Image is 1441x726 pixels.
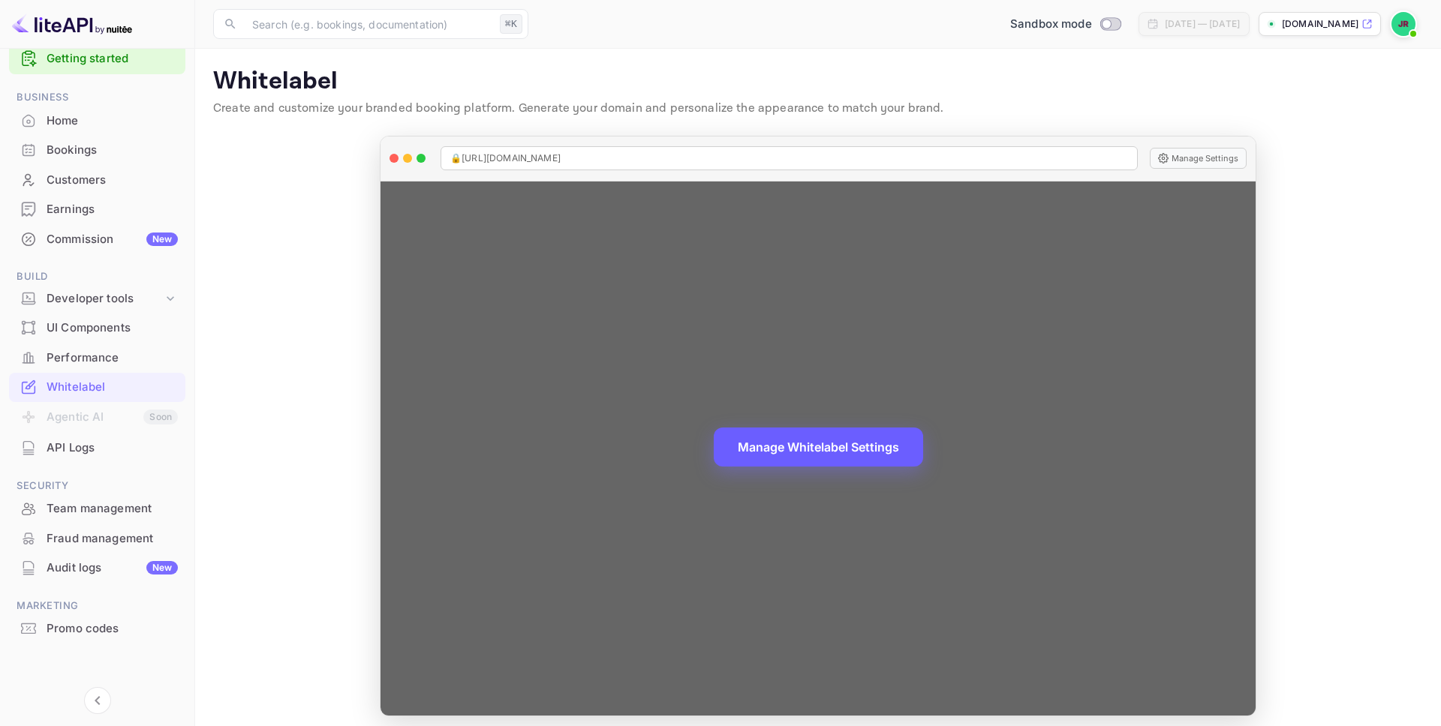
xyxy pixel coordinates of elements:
[1282,17,1358,31] p: [DOMAIN_NAME]
[714,427,923,466] button: Manage Whitelabel Settings
[47,349,178,367] div: Performance
[9,433,185,461] a: API Logs
[47,112,178,130] div: Home
[1150,148,1247,169] button: Manage Settings
[47,201,178,218] div: Earnings
[9,553,185,581] a: Audit logsNew
[9,614,185,642] a: Promo codes
[450,151,561,165] span: 🔒 [URL][DOMAIN_NAME]
[9,286,185,312] div: Developer tools
[9,43,185,74] div: Getting started
[9,225,185,254] div: CommissionNew
[1004,16,1127,33] div: Switch to Production mode
[9,598,185,614] span: Marketing
[9,494,185,523] div: Team management
[9,524,185,553] div: Fraud management
[1165,17,1240,31] div: [DATE] — [DATE]
[9,136,185,165] div: Bookings
[1010,16,1092,33] span: Sandbox mode
[9,524,185,552] a: Fraud management
[9,166,185,195] div: Customers
[9,106,185,136] div: Home
[9,343,185,373] div: Performance
[146,561,178,574] div: New
[47,231,178,248] div: Commission
[9,494,185,522] a: Team management
[9,614,185,643] div: Promo codes
[47,530,178,547] div: Fraud management
[9,166,185,193] a: Customers
[9,268,185,285] span: Build
[47,290,163,307] div: Developer tools
[146,232,178,246] div: New
[9,373,185,402] div: Whitelabel
[9,313,185,341] a: UI Components
[500,14,522,34] div: ⌘K
[47,172,178,189] div: Customers
[12,12,132,36] img: LiteAPI logo
[9,195,185,224] div: Earnings
[84,687,111,714] button: Collapse navigation
[9,106,185,134] a: Home
[9,195,185,223] a: Earnings
[9,373,185,400] a: Whitelabel
[9,313,185,343] div: UI Components
[9,478,185,494] span: Security
[9,136,185,163] a: Bookings
[47,439,178,457] div: API Logs
[9,343,185,371] a: Performance
[9,553,185,583] div: Audit logsNew
[47,50,178,67] a: Getting started
[47,142,178,159] div: Bookings
[47,319,178,337] div: UI Components
[213,67,1423,97] p: Whitelabel
[1391,12,1415,36] img: John Richards
[47,559,178,577] div: Audit logs
[9,89,185,106] span: Business
[47,500,178,517] div: Team management
[243,9,494,39] input: Search (e.g. bookings, documentation)
[47,379,178,396] div: Whitelabel
[47,620,178,637] div: Promo codes
[9,225,185,253] a: CommissionNew
[213,100,1423,118] p: Create and customize your branded booking platform. Generate your domain and personalize the appe...
[9,433,185,463] div: API Logs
